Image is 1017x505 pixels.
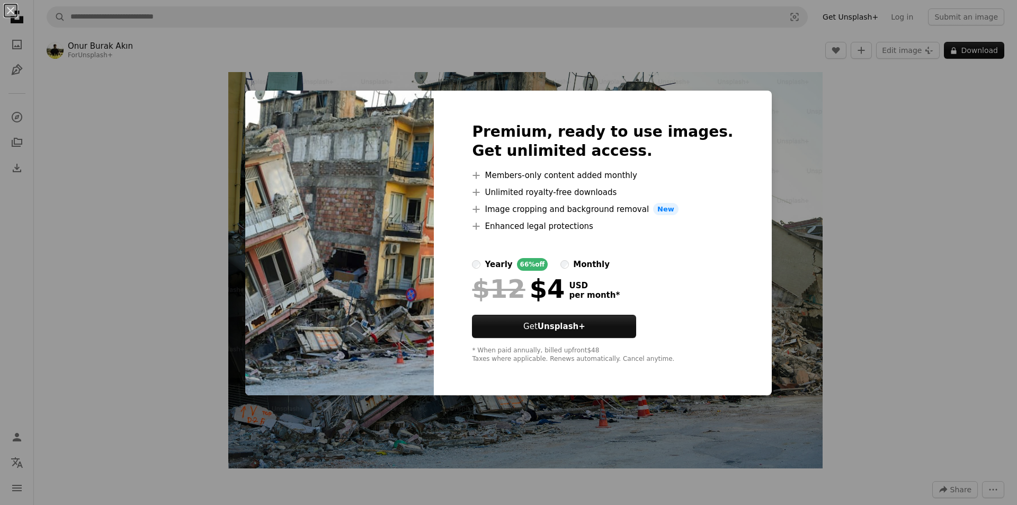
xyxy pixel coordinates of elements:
img: premium_photo-1695914233513-6f9ca230abdb [245,91,434,396]
li: Unlimited royalty-free downloads [472,186,733,199]
input: monthly [560,260,569,269]
strong: Unsplash+ [538,322,585,331]
h2: Premium, ready to use images. Get unlimited access. [472,122,733,161]
button: GetUnsplash+ [472,315,636,338]
li: Enhanced legal protections [472,220,733,233]
div: monthly [573,258,610,271]
div: 66% off [517,258,548,271]
span: USD [569,281,620,290]
input: yearly66%off [472,260,480,269]
span: New [653,203,679,216]
div: * When paid annually, billed upfront $48 Taxes where applicable. Renews automatically. Cancel any... [472,347,733,364]
span: $12 [472,275,525,303]
div: yearly [485,258,512,271]
span: per month * [569,290,620,300]
li: Image cropping and background removal [472,203,733,216]
li: Members-only content added monthly [472,169,733,182]
div: $4 [472,275,565,303]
